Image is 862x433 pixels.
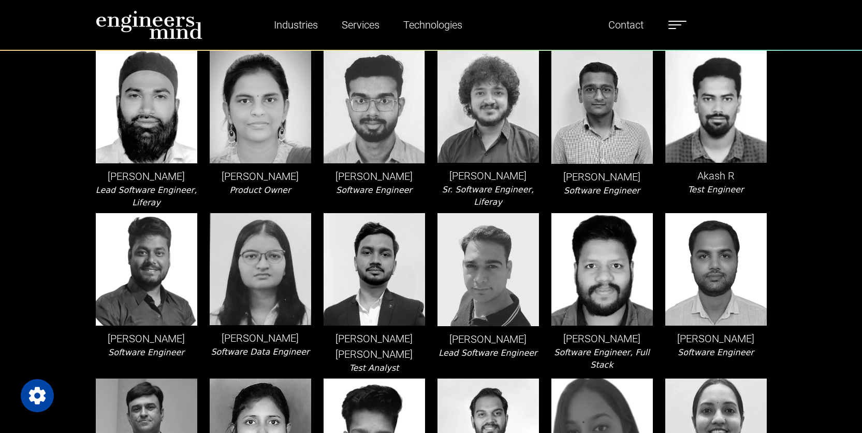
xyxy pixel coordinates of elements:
[338,13,384,37] a: Services
[336,185,412,195] i: Software Engineer
[96,185,197,207] i: Lead Software Engineer, Liferay
[551,169,653,185] p: [PERSON_NAME]
[442,185,534,207] i: Sr. Software Engineer, Liferay
[210,213,311,325] img: leader-img
[211,347,309,357] i: Software Data Engineer
[108,347,184,357] i: Software Engineer
[324,331,425,362] p: [PERSON_NAME] [PERSON_NAME]
[96,169,197,184] p: [PERSON_NAME]
[96,213,197,326] img: leader-img
[324,51,425,163] img: leader-img
[665,51,767,163] img: leader-img
[665,213,767,326] img: leader-img
[210,169,311,184] p: [PERSON_NAME]
[437,51,539,163] img: leader-img
[399,13,466,37] a: Technologies
[96,331,197,346] p: [PERSON_NAME]
[554,347,649,370] i: Software Engineer, Full Stack
[270,13,322,37] a: Industries
[96,10,202,39] img: logo
[551,51,653,164] img: leader-img
[604,13,648,37] a: Contact
[665,331,767,346] p: [PERSON_NAME]
[551,213,653,326] img: leader-img
[439,348,537,358] i: Lead Software Engineer
[437,168,539,184] p: [PERSON_NAME]
[437,213,539,326] img: leader-img
[324,169,425,184] p: [PERSON_NAME]
[437,331,539,347] p: [PERSON_NAME]
[324,213,425,326] img: leader-img
[96,51,197,163] img: leader-img
[564,186,640,195] i: Software Engineer
[210,330,311,346] p: [PERSON_NAME]
[678,347,754,357] i: Software Engineer
[688,185,744,194] i: Test Engineer
[551,331,653,346] p: [PERSON_NAME]
[210,51,311,163] img: leader-img
[665,168,767,184] p: Akash R
[349,363,399,373] i: Test Analyst
[229,185,290,195] i: Product Owner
